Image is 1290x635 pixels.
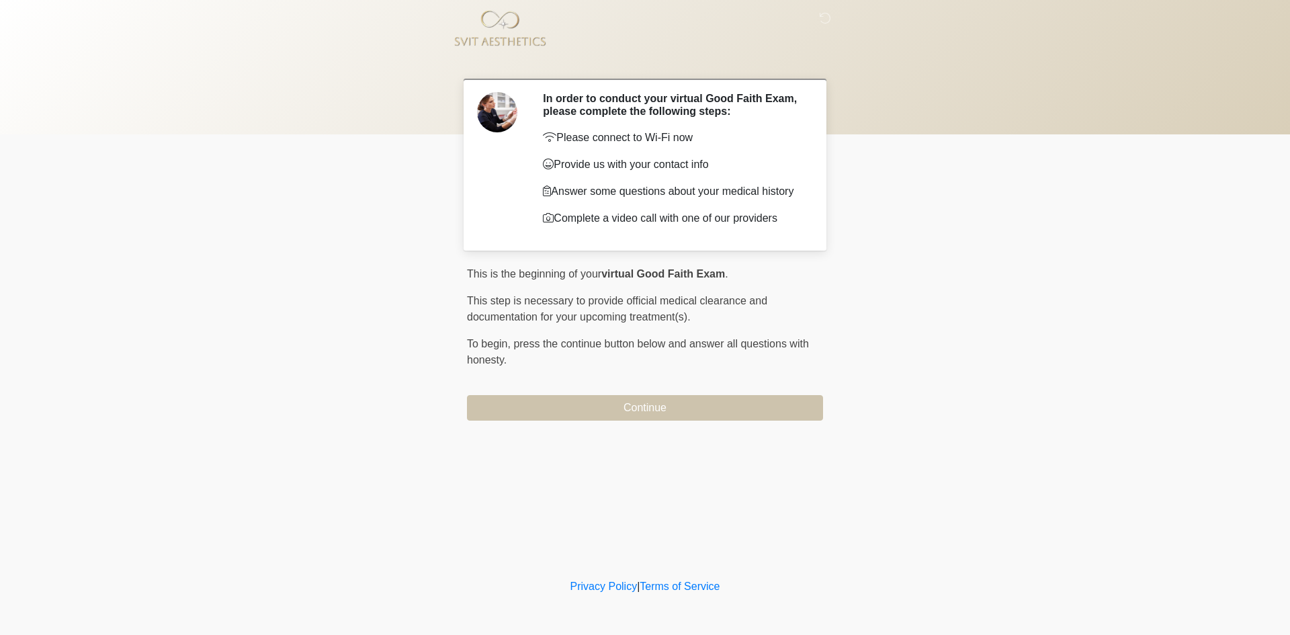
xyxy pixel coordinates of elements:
p: Provide us with your contact info [543,157,803,173]
p: Complete a video call with one of our providers [543,210,803,226]
span: press the continue button below and answer all questions with honesty. [467,338,809,366]
img: Agent Avatar [477,92,517,132]
span: This step is necessary to provide official medical clearance and documentation for your upcoming ... [467,295,767,323]
p: Answer some questions about your medical history [543,183,803,200]
strong: virtual Good Faith Exam [601,268,725,280]
span: . [725,268,728,280]
a: Terms of Service [640,581,720,592]
img: SVIT Aesthetics Logo [454,10,546,46]
span: This is the beginning of your [467,268,601,280]
p: Please connect to Wi-Fi now [543,130,803,146]
button: Continue [467,395,823,421]
h1: ‎ ‎ [457,48,833,73]
h2: In order to conduct your virtual Good Faith Exam, please complete the following steps: [543,92,803,118]
span: To begin, [467,338,513,349]
a: | [637,581,640,592]
a: Privacy Policy [570,581,638,592]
